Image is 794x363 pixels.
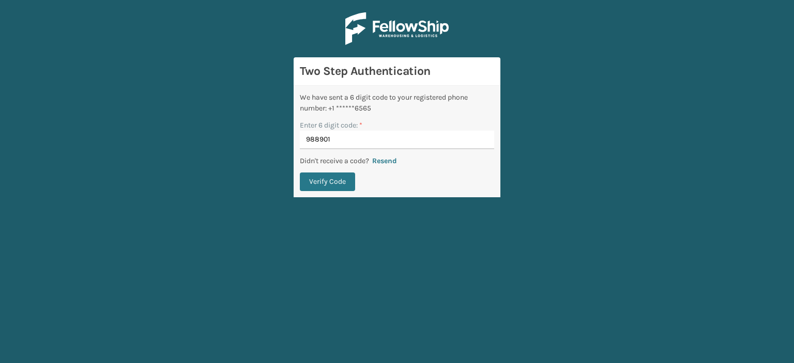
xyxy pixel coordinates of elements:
button: Resend [369,156,400,166]
img: Logo [345,12,449,45]
label: Enter 6 digit code: [300,120,362,131]
h3: Two Step Authentication [300,64,494,79]
p: Didn't receive a code? [300,155,369,166]
button: Verify Code [300,172,355,191]
div: We have sent a 6 digit code to your registered phone number: +1 ******6565 [300,92,494,114]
